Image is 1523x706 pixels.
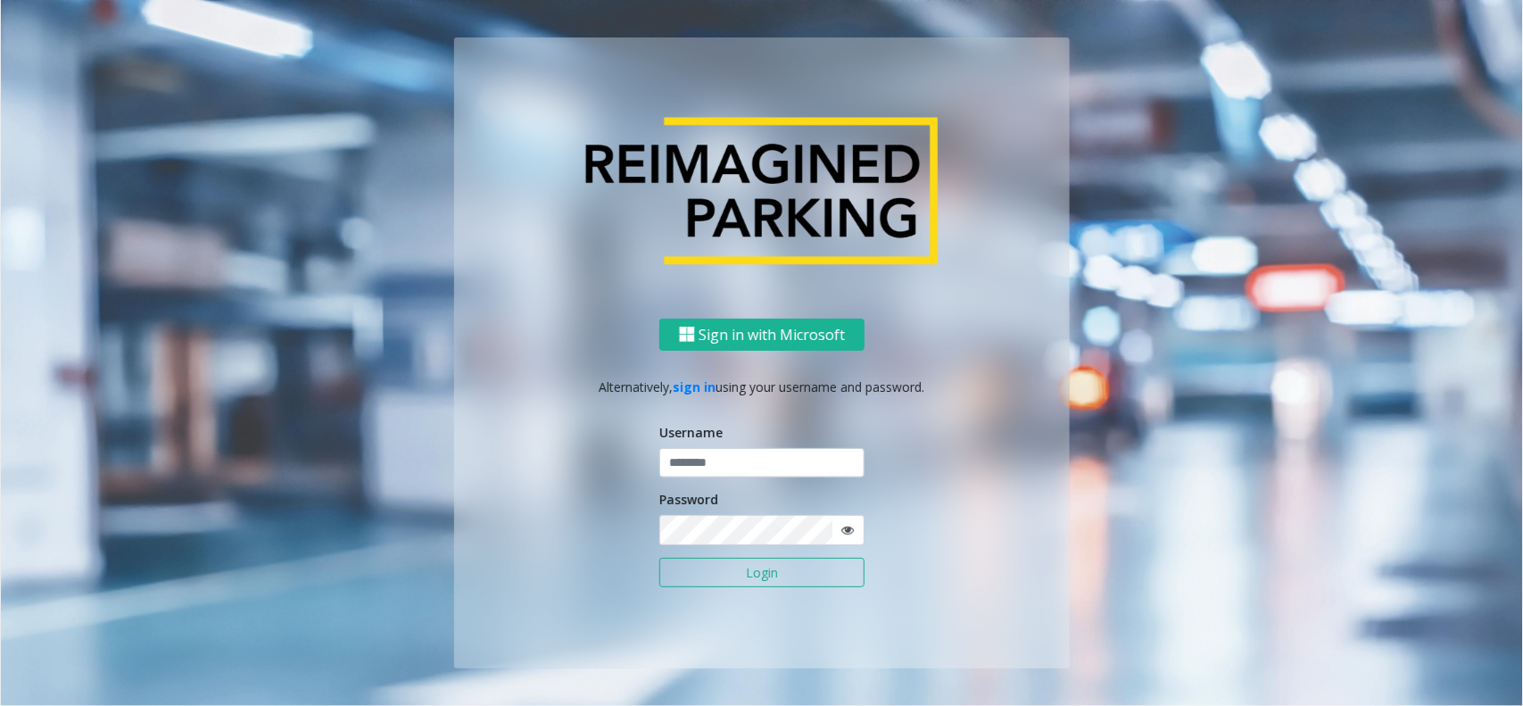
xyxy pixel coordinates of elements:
[472,378,1052,396] p: Alternatively, using your username and password.
[674,378,716,395] a: sign in
[659,558,865,588] button: Login
[659,318,865,351] button: Sign in with Microsoft
[659,423,723,442] label: Username
[659,490,718,509] label: Password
